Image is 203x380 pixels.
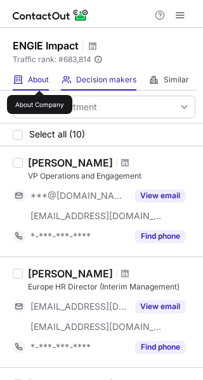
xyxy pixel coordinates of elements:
span: Decision makers [76,75,136,85]
div: [PERSON_NAME] [28,156,113,169]
div: VP Operations and Engagement [28,170,195,182]
span: ***@[DOMAIN_NAME] [30,190,128,201]
button: Reveal Button [135,300,185,313]
div: Europe HR Director (Interim Management) [28,281,195,293]
span: [EMAIL_ADDRESS][DOMAIN_NAME] [30,321,162,332]
button: Reveal Button [135,189,185,202]
span: About [28,75,49,85]
span: [EMAIL_ADDRESS][DOMAIN_NAME] [30,210,162,222]
div: [PERSON_NAME] [28,267,113,280]
span: Similar [164,75,189,85]
span: Select all (10) [29,129,85,139]
img: ContactOut v5.3.10 [13,8,89,23]
span: [EMAIL_ADDRESS][DOMAIN_NAME] [30,301,128,312]
button: Reveal Button [135,341,185,353]
h1: ENGIE Impact [13,38,79,53]
button: Reveal Button [135,230,185,243]
div: Select department [20,101,97,113]
span: Traffic rank: # 683,814 [13,55,91,64]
